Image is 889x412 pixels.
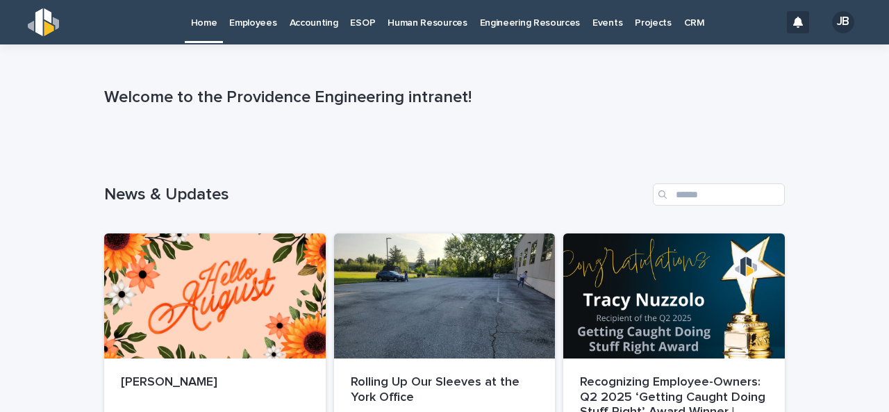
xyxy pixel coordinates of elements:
h1: News & Updates [104,185,647,205]
div: JB [832,11,854,33]
p: Rolling Up Our Sleeves at the York Office [351,375,539,405]
input: Search [653,183,785,206]
img: s5b5MGTdWwFoU4EDV7nw [28,8,59,36]
p: Welcome to the Providence Engineering intranet! [104,88,779,108]
p: [PERSON_NAME] [121,375,309,390]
